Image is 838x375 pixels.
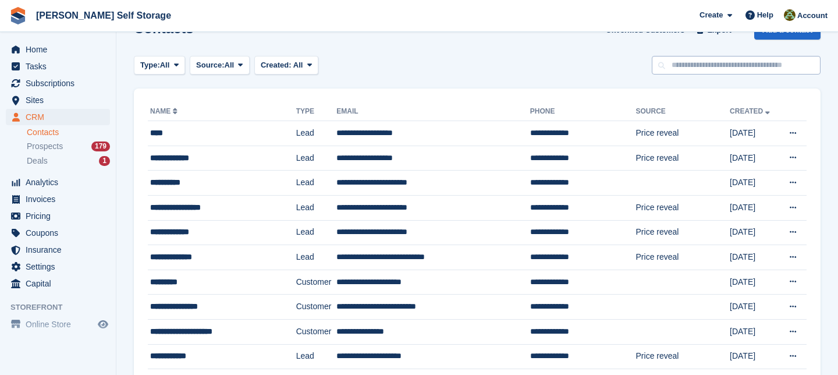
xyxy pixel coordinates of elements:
[6,109,110,125] a: menu
[296,295,337,320] td: Customer
[6,259,110,275] a: menu
[730,220,779,245] td: [DATE]
[26,316,95,332] span: Online Store
[636,195,730,220] td: Price reveal
[757,9,773,21] span: Help
[225,59,235,71] span: All
[296,195,337,220] td: Lead
[6,92,110,108] a: menu
[26,92,95,108] span: Sites
[27,127,110,138] a: Contacts
[6,316,110,332] a: menu
[730,107,772,115] a: Created
[96,317,110,331] a: Preview store
[26,191,95,207] span: Invoices
[636,245,730,270] td: Price reveal
[196,59,224,71] span: Source:
[26,174,95,190] span: Analytics
[91,141,110,151] div: 179
[6,242,110,258] a: menu
[296,121,337,146] td: Lead
[6,174,110,190] a: menu
[730,245,779,270] td: [DATE]
[27,140,110,153] a: Prospects 179
[27,155,110,167] a: Deals 1
[730,195,779,220] td: [DATE]
[6,75,110,91] a: menu
[27,155,48,167] span: Deals
[26,41,95,58] span: Home
[530,102,636,121] th: Phone
[6,191,110,207] a: menu
[261,61,292,69] span: Created:
[26,109,95,125] span: CRM
[296,171,337,196] td: Lead
[26,75,95,91] span: Subscriptions
[784,9,796,21] img: Karl
[730,171,779,196] td: [DATE]
[26,208,95,224] span: Pricing
[254,56,318,75] button: Created: All
[293,61,303,69] span: All
[296,220,337,245] td: Lead
[296,245,337,270] td: Lead
[296,319,337,344] td: Customer
[636,102,730,121] th: Source
[26,58,95,75] span: Tasks
[26,242,95,258] span: Insurance
[9,7,27,24] img: stora-icon-8386f47178a22dfd0bd8f6a31ec36ba5ce8667c1dd55bd0f319d3a0aa187defe.svg
[140,59,160,71] span: Type:
[160,59,170,71] span: All
[6,208,110,224] a: menu
[730,121,779,146] td: [DATE]
[730,344,779,369] td: [DATE]
[99,156,110,166] div: 1
[190,56,250,75] button: Source: All
[699,9,723,21] span: Create
[636,146,730,171] td: Price reveal
[730,270,779,295] td: [DATE]
[636,344,730,369] td: Price reveal
[150,107,180,115] a: Name
[6,58,110,75] a: menu
[336,102,530,121] th: Email
[296,146,337,171] td: Lead
[6,41,110,58] a: menu
[797,10,828,22] span: Account
[10,302,116,313] span: Storefront
[730,146,779,171] td: [DATE]
[730,295,779,320] td: [DATE]
[26,225,95,241] span: Coupons
[134,56,185,75] button: Type: All
[31,6,176,25] a: [PERSON_NAME] Self Storage
[730,319,779,344] td: [DATE]
[296,270,337,295] td: Customer
[27,141,63,152] span: Prospects
[636,121,730,146] td: Price reveal
[26,275,95,292] span: Capital
[296,344,337,369] td: Lead
[6,225,110,241] a: menu
[296,102,337,121] th: Type
[26,259,95,275] span: Settings
[6,275,110,292] a: menu
[636,220,730,245] td: Price reveal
